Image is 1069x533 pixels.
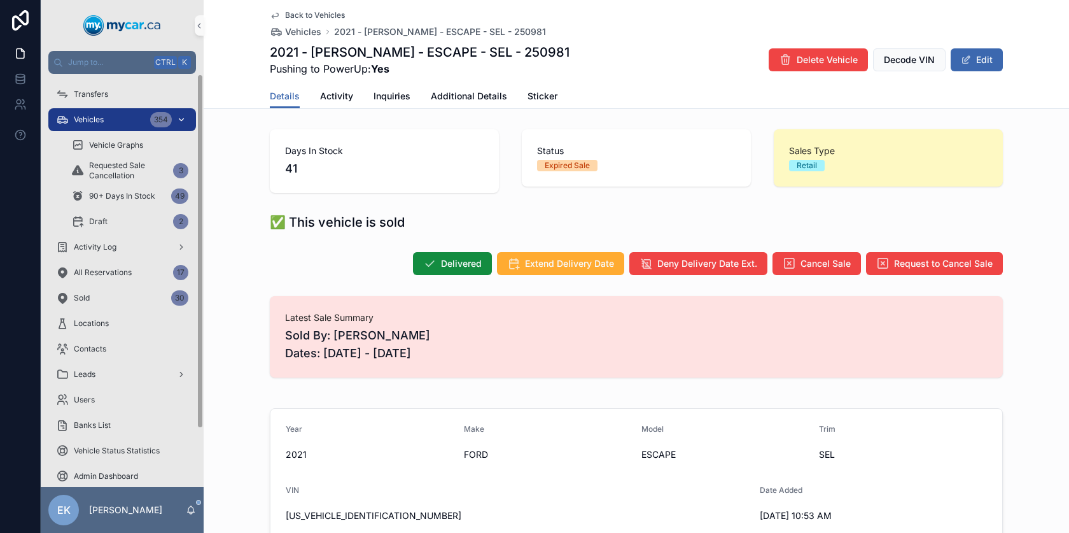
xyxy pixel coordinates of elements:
[74,471,138,481] span: Admin Dashboard
[179,57,190,68] span: K
[629,252,767,275] button: Deny Delivery Date Ext.
[171,290,188,306] div: 30
[74,89,108,99] span: Transfers
[48,51,196,74] button: Jump to...CtrlK
[819,448,987,461] span: SEL
[173,214,188,229] div: 2
[285,145,484,157] span: Days In Stock
[48,236,196,259] a: Activity Log
[171,188,188,204] div: 49
[884,53,935,66] span: Decode VIN
[286,424,302,434] span: Year
[441,257,482,270] span: Delivered
[760,509,928,522] span: [DATE] 10:53 AM
[64,159,196,182] a: Requested Sale Cancellation3
[270,43,569,61] h1: 2021 - [PERSON_NAME] - ESCAPE - SEL - 250981
[74,318,109,329] span: Locations
[760,485,802,495] span: Date Added
[48,363,196,386] a: Leads
[150,112,172,127] div: 354
[74,344,106,354] span: Contacts
[545,160,590,171] div: Expired Sale
[48,338,196,360] a: Contacts
[74,242,116,252] span: Activity Log
[866,252,1003,275] button: Request to Cancel Sale
[285,160,484,178] span: 41
[173,265,188,280] div: 17
[873,48,946,71] button: Decode VIN
[48,287,196,309] a: Sold30
[285,25,321,38] span: Vehicles
[285,327,988,362] span: Sold By: [PERSON_NAME] Dates: [DATE] - [DATE]
[320,90,353,103] span: Activity
[464,424,484,434] span: Make
[48,439,196,462] a: Vehicle Status Statistics
[525,257,614,270] span: Extend Delivery Date
[89,160,168,181] span: Requested Sale Cancellation
[951,48,1003,71] button: Edit
[769,48,868,71] button: Delete Vehicle
[797,53,858,66] span: Delete Vehicle
[48,388,196,411] a: Users
[819,424,835,434] span: Trim
[154,56,177,69] span: Ctrl
[772,252,861,275] button: Cancel Sale
[74,420,111,430] span: Banks List
[431,90,507,103] span: Additional Details
[48,83,196,106] a: Transfers
[657,257,757,270] span: Deny Delivery Date Ext.
[789,145,988,157] span: Sales Type
[64,185,196,208] a: 90+ Days In Stock49
[74,293,90,303] span: Sold
[270,90,300,103] span: Details
[286,509,750,522] span: [US_VEHICLE_IDENTIFICATION_NUMBER]
[431,85,507,110] a: Additional Details
[800,257,851,270] span: Cancel Sale
[64,134,196,157] a: Vehicle Graphs
[285,311,988,324] span: Latest Sale Summary
[74,395,95,405] span: Users
[74,267,132,278] span: All Reservations
[374,85,410,110] a: Inquiries
[48,312,196,335] a: Locations
[270,85,300,109] a: Details
[64,210,196,233] a: Draft2
[48,414,196,437] a: Banks List
[497,252,624,275] button: Extend Delivery Date
[89,217,108,227] span: Draft
[286,448,454,461] span: 2021
[641,448,809,461] span: ESCAPE
[270,213,405,231] h1: ✅ This vehicle is sold
[464,448,632,461] span: FORD
[894,257,993,270] span: Request to Cancel Sale
[74,446,160,456] span: Vehicle Status Statistics
[286,485,299,495] span: VIN
[528,85,557,110] a: Sticker
[57,502,71,518] span: EK
[413,252,492,275] button: Delivered
[641,424,664,434] span: Model
[74,115,104,125] span: Vehicles
[270,25,321,38] a: Vehicles
[537,145,736,157] span: Status
[48,465,196,488] a: Admin Dashboard
[41,74,204,487] div: scrollable content
[68,57,149,68] span: Jump to...
[74,369,95,380] span: Leads
[89,191,155,201] span: 90+ Days In Stock
[89,140,143,150] span: Vehicle Graphs
[270,10,345,20] a: Back to Vehicles
[320,85,353,110] a: Activity
[371,62,389,75] strong: Yes
[528,90,557,103] span: Sticker
[285,10,345,20] span: Back to Vehicles
[83,15,161,36] img: App logo
[173,163,188,178] div: 3
[48,108,196,131] a: Vehicles354
[48,261,196,284] a: All Reservations17
[334,25,546,38] a: 2021 - [PERSON_NAME] - ESCAPE - SEL - 250981
[797,160,817,171] div: Retail
[270,61,569,76] span: Pushing to PowerUp:
[89,504,162,516] p: [PERSON_NAME]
